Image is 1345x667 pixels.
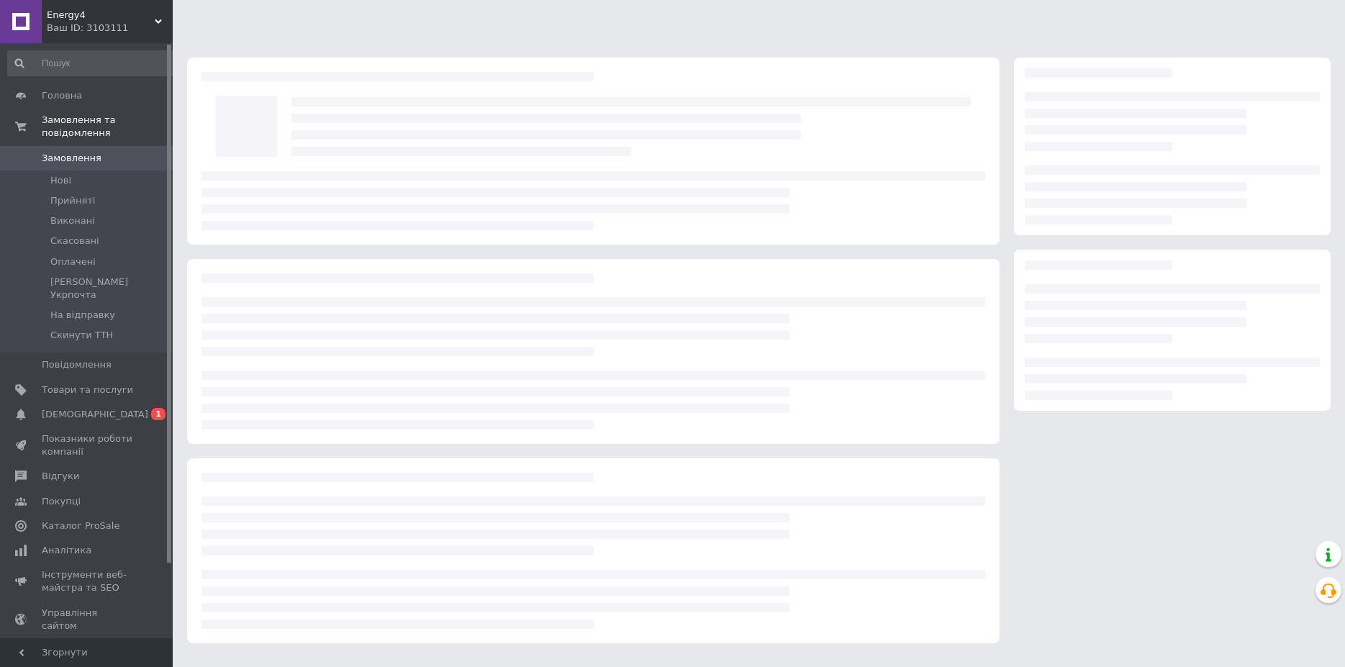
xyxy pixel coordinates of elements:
span: Оплачені [50,255,96,268]
span: Повідомлення [42,358,112,371]
input: Пошук [7,50,178,76]
span: Аналітика [42,544,91,557]
span: Виконані [50,214,95,227]
span: Управління сайтом [42,607,133,632]
span: [PERSON_NAME] Укрпочта [50,276,176,301]
span: На відправку [50,309,115,322]
span: Скинути ТТН [50,329,113,342]
span: Товари та послуги [42,384,133,396]
div: Ваш ID: 3103111 [47,22,173,35]
span: Energy4 [47,9,155,22]
span: Показники роботи компанії [42,432,133,458]
span: Замовлення [42,152,101,165]
span: Каталог ProSale [42,519,119,532]
span: Головна [42,89,82,102]
span: [DEMOGRAPHIC_DATA] [42,408,148,421]
span: Покупці [42,495,81,508]
span: Нові [50,174,71,187]
span: Прийняті [50,194,95,207]
span: Відгуки [42,470,79,483]
span: Інструменти веб-майстра та SEO [42,568,133,594]
span: Скасовані [50,235,99,248]
span: Замовлення та повідомлення [42,114,173,140]
span: 1 [151,408,166,420]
